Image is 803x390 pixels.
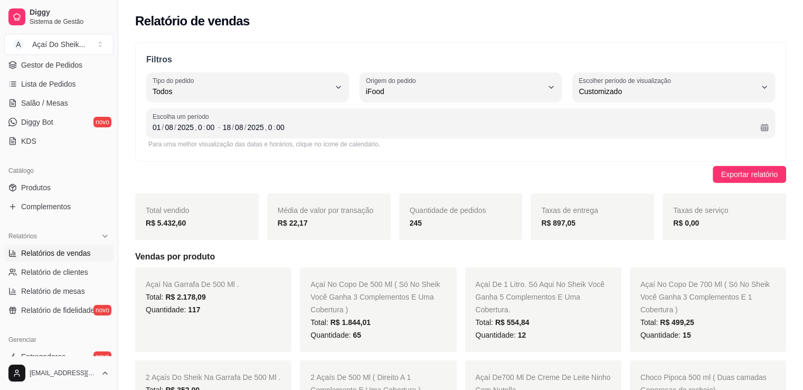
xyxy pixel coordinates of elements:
a: Lista de Pedidos [4,76,114,92]
div: hora, Data final, [267,122,273,133]
span: Taxas de serviço [673,206,728,215]
a: Relatório de fidelidadenovo [4,302,114,319]
span: Total: [640,318,694,327]
span: 12 [518,331,526,339]
div: Açaí Do Sheik ... [32,39,85,50]
a: Relatórios de vendas [4,245,114,262]
div: Gerenciar [4,331,114,348]
span: Sistema de Gestão [30,17,109,26]
span: 65 [353,331,361,339]
span: Total vendido [146,206,190,215]
div: ano, Data final, [247,122,265,133]
a: Entregadoresnovo [4,348,114,365]
a: Diggy Botnovo [4,114,114,131]
h2: Relatório de vendas [135,13,250,30]
span: Complementos [21,201,71,212]
a: Relatório de mesas [4,283,114,300]
strong: R$ 5.432,60 [146,219,186,227]
span: Açaí No Copo De 500 Ml ( Só No Sheik Você Ganha 3 Complementos E Uma Cobertura ) [310,280,440,314]
span: Quantidade: [476,331,526,339]
span: 2 Açaís Do Sheik Na Garrafa De 500 Ml . [146,373,280,382]
span: Total: [310,318,371,327]
span: Diggy Bot [21,117,53,127]
button: [EMAIL_ADDRESS][DOMAIN_NAME] [4,360,114,386]
div: minuto, Data inicial, [205,122,216,133]
span: Todos [153,86,330,97]
span: R$ 2.178,09 [165,293,205,301]
h5: Vendas por produto [135,250,786,263]
label: Tipo do pedido [153,76,197,85]
div: Para uma melhor visualização das datas e horários, clique no ícone de calendário. [148,140,773,148]
span: Gestor de Pedidos [21,60,82,70]
strong: R$ 0,00 [673,219,699,227]
div: mês, Data final, [234,122,244,133]
span: Salão / Mesas [21,98,68,108]
a: Complementos [4,198,114,215]
div: mês, Data inicial, [164,122,174,133]
span: Taxas de entrega [541,206,598,215]
div: / [231,122,235,133]
span: Escolha um período [153,113,769,121]
div: / [243,122,248,133]
button: Origem do pedidoiFood [360,72,562,102]
div: Data inicial [153,121,215,134]
span: - [218,121,220,134]
span: Quantidade de pedidos [410,206,486,215]
strong: 245 [410,219,422,227]
button: Exportar relatório [713,166,786,183]
label: Origem do pedido [366,76,419,85]
a: Gestor de Pedidos [4,57,114,73]
span: Relatório de clientes [21,267,88,277]
strong: R$ 897,05 [541,219,575,227]
span: Customizado [579,86,756,97]
span: Total: [146,293,206,301]
button: Calendário [756,119,773,136]
span: R$ 499,25 [660,318,694,327]
span: Relatórios de vendas [21,248,91,258]
span: Açaí Na Garrafa De 500 Ml . [146,280,239,289]
span: R$ 1.844,01 [330,318,371,327]
div: / [173,122,177,133]
span: 15 [683,331,691,339]
div: minuto, Data final, [275,122,286,133]
label: Escolher período de visualização [579,76,674,85]
div: ano, Data inicial, [176,122,195,133]
div: : [202,122,206,133]
div: dia, Data final, [222,122,232,133]
a: Relatório de clientes [4,264,114,281]
a: Salão / Mesas [4,95,114,112]
button: Tipo do pedidoTodos [146,72,349,102]
div: Data final [223,121,752,134]
span: Média de valor por transação [278,206,373,215]
button: Select a team [4,34,114,55]
div: Catálogo [4,162,114,179]
span: Diggy [30,8,109,17]
span: Açaí De 1 Litro. Só Aqui No Sheik Você Ganha 5 Complementos E Uma Cobertura. [476,280,604,314]
span: Relatório de fidelidade [21,305,95,315]
strong: R$ 22,17 [278,219,308,227]
span: Açaí No Copo De 700 Ml ( Só No Sheik Você Ganha 3 Complementos E 1 Cobertura ) [640,280,770,314]
span: Lista de Pedidos [21,79,76,89]
span: KDS [21,136,36,146]
a: DiggySistema de Gestão [4,4,114,30]
div: , [264,122,268,133]
button: Escolher período de visualizaçãoCustomizado [572,72,775,102]
span: Quantidade: [146,305,201,314]
span: A [13,39,24,50]
div: , [194,122,198,133]
a: KDS [4,133,114,150]
a: Produtos [4,179,114,196]
span: Exportar relatório [721,169,778,180]
div: hora, Data inicial, [197,122,203,133]
span: 117 [188,305,200,314]
span: Relatórios [8,232,37,240]
span: Relatório de mesas [21,286,85,296]
div: / [161,122,165,133]
p: Filtros [146,53,775,66]
div: : [272,122,276,133]
span: Quantidade: [640,331,691,339]
span: [EMAIL_ADDRESS][DOMAIN_NAME] [30,369,97,377]
span: Entregadores [21,351,65,362]
span: Total: [476,318,530,327]
div: dia, Data inicial, [152,122,162,133]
